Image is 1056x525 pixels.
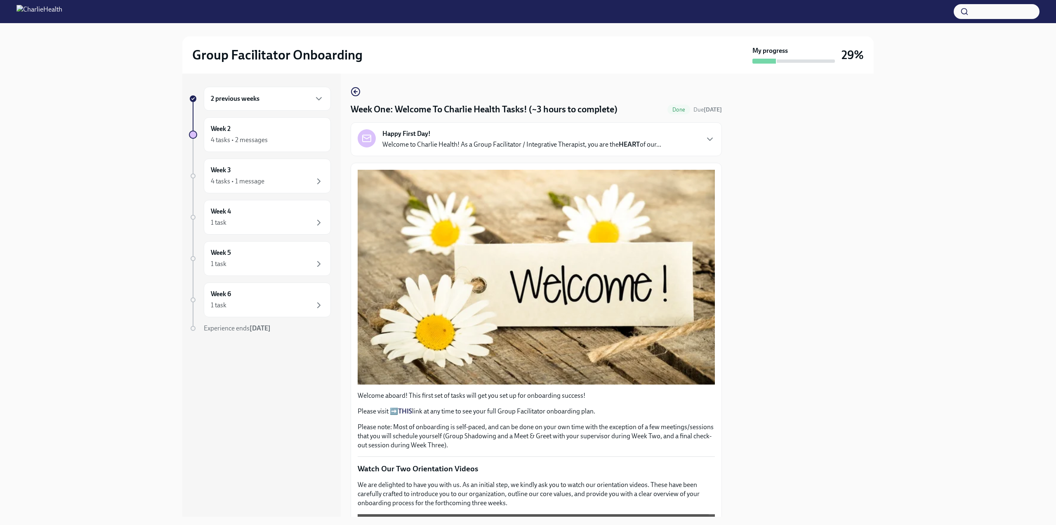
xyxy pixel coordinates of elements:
a: Week 34 tasks • 1 message [189,159,331,193]
strong: My progress [752,46,788,55]
h3: 29% [841,48,864,62]
a: Week 61 task [189,283,331,317]
div: 4 tasks • 1 message [211,177,264,186]
span: Done [667,107,690,113]
h6: Week 2 [211,124,231,133]
div: 1 task [211,259,226,268]
a: Week 41 task [189,200,331,235]
span: Experience ends [204,324,271,332]
span: September 15th, 2025 10:00 [693,106,722,114]
p: Watch Our Two Orientation Videos [358,463,715,474]
div: 2 previous weeks [204,87,331,111]
h6: Week 3 [211,166,231,175]
div: 1 task [211,218,226,227]
p: Welcome aboard! This first set of tasks will get you set up for onboarding success! [358,391,715,400]
a: THIS [398,407,412,415]
p: Welcome to Charlie Health! As a Group Facilitator / Integrative Therapist, you are the of our... [382,140,661,149]
span: Due [693,106,722,113]
button: Zoom image [358,170,715,385]
div: 4 tasks • 2 messages [211,135,268,145]
a: Week 51 task [189,241,331,276]
img: CharlieHealth [16,5,62,18]
h6: 2 previous weeks [211,94,259,103]
h2: Group Facilitator Onboarding [192,47,363,63]
p: Please note: Most of onboarding is self-paced, and can be done on your own time with the exceptio... [358,423,715,450]
strong: [DATE] [704,106,722,113]
strong: HEART [619,140,640,148]
h4: Week One: Welcome To Charlie Health Tasks! (~3 hours to complete) [351,103,618,116]
div: 1 task [211,301,226,310]
h6: Week 6 [211,290,231,299]
strong: [DATE] [250,324,271,332]
p: Please visit ➡️ link at any time to see your full Group Facilitator onboarding plan. [358,407,715,416]
a: Week 24 tasks • 2 messages [189,117,331,152]
strong: Happy First Day! [382,129,431,138]
h6: Week 5 [211,248,231,257]
p: We are delighted to have you with us. As an initial step, we kindly ask you to watch our orientat... [358,480,715,508]
h6: Week 4 [211,207,231,216]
